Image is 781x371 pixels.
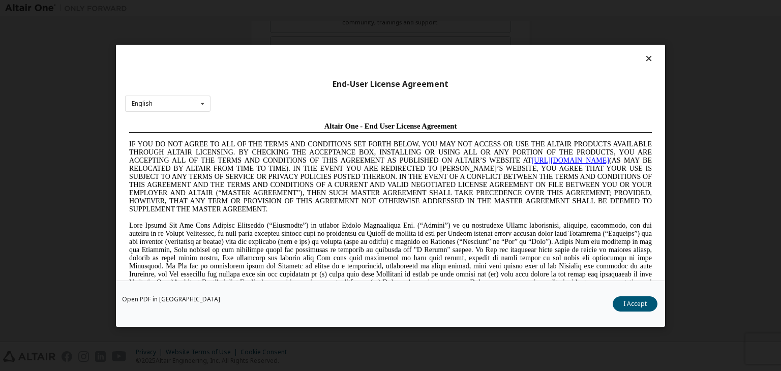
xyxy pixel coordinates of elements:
[125,79,656,89] div: End-User License Agreement
[122,296,220,302] a: Open PDF in [GEOGRAPHIC_DATA]
[4,104,527,176] span: Lore Ipsumd Sit Ame Cons Adipisc Elitseddo (“Eiusmodte”) in utlabor Etdolo Magnaaliqua Eni. (“Adm...
[407,39,484,46] a: [URL][DOMAIN_NAME]
[613,296,657,312] button: I Accept
[132,101,153,107] div: English
[199,4,332,12] span: Altair One - End User License Agreement
[4,22,527,95] span: IF YOU DO NOT AGREE TO ALL OF THE TERMS AND CONDITIONS SET FORTH BELOW, YOU MAY NOT ACCESS OR USE...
